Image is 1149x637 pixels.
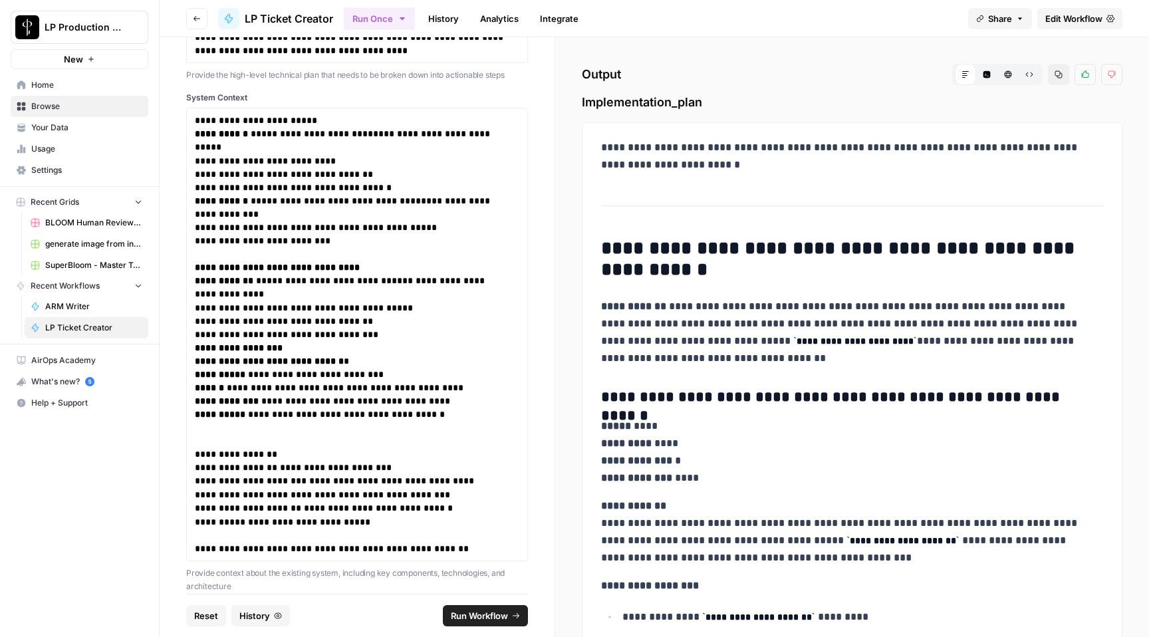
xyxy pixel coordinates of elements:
button: Run Workflow [443,605,528,626]
span: BLOOM Human Review (ver2) [45,217,142,229]
a: History [420,8,467,29]
span: LP Ticket Creator [45,322,142,334]
button: Workspace: LP Production Workloads [11,11,148,44]
a: Settings [11,160,148,181]
a: 5 [85,377,94,386]
span: generate image from input image (copyright tests) duplicate Grid [45,238,142,250]
button: Share [968,8,1032,29]
button: Recent Grids [11,192,148,212]
a: Integrate [532,8,586,29]
label: System Context [186,92,528,104]
span: SuperBloom - Master Topic List [45,259,142,271]
span: Recent Grids [31,196,79,208]
span: Browse [31,100,142,112]
a: Usage [11,138,148,160]
button: What's new? 5 [11,371,148,392]
a: Your Data [11,117,148,138]
span: Help + Support [31,397,142,409]
a: Browse [11,96,148,117]
button: Run Once [344,7,415,30]
span: ARM Writer [45,301,142,313]
span: LP Production Workloads [45,21,125,34]
span: Home [31,79,142,91]
button: Help + Support [11,392,148,414]
a: Edit Workflow [1037,8,1122,29]
img: LP Production Workloads Logo [15,15,39,39]
p: Provide context about the existing system, including key components, technologies, and architecture [186,567,528,592]
span: New [64,53,83,66]
p: Provide the high-level technical plan that needs to be broken down into actionable steps [186,68,528,82]
button: New [11,49,148,69]
a: BLOOM Human Review (ver2) [25,212,148,233]
a: Analytics [472,8,527,29]
button: History [231,605,290,626]
a: ARM Writer [25,296,148,317]
span: Share [988,12,1012,25]
a: generate image from input image (copyright tests) duplicate Grid [25,233,148,255]
span: LP Ticket Creator [245,11,333,27]
a: LP Ticket Creator [25,317,148,338]
button: Recent Workflows [11,276,148,296]
a: Home [11,74,148,96]
span: Edit Workflow [1045,12,1102,25]
span: Recent Workflows [31,280,100,292]
button: Reset [186,605,226,626]
span: Implementation_plan [582,93,1122,112]
text: 5 [88,378,91,385]
h2: Output [582,64,1122,85]
span: Usage [31,143,142,155]
span: Your Data [31,122,142,134]
div: What's new? [11,372,148,392]
span: History [239,609,270,622]
span: Reset [194,609,218,622]
span: Run Workflow [451,609,508,622]
a: LP Ticket Creator [218,8,333,29]
a: SuperBloom - Master Topic List [25,255,148,276]
a: AirOps Academy [11,350,148,371]
span: AirOps Academy [31,354,142,366]
span: Settings [31,164,142,176]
